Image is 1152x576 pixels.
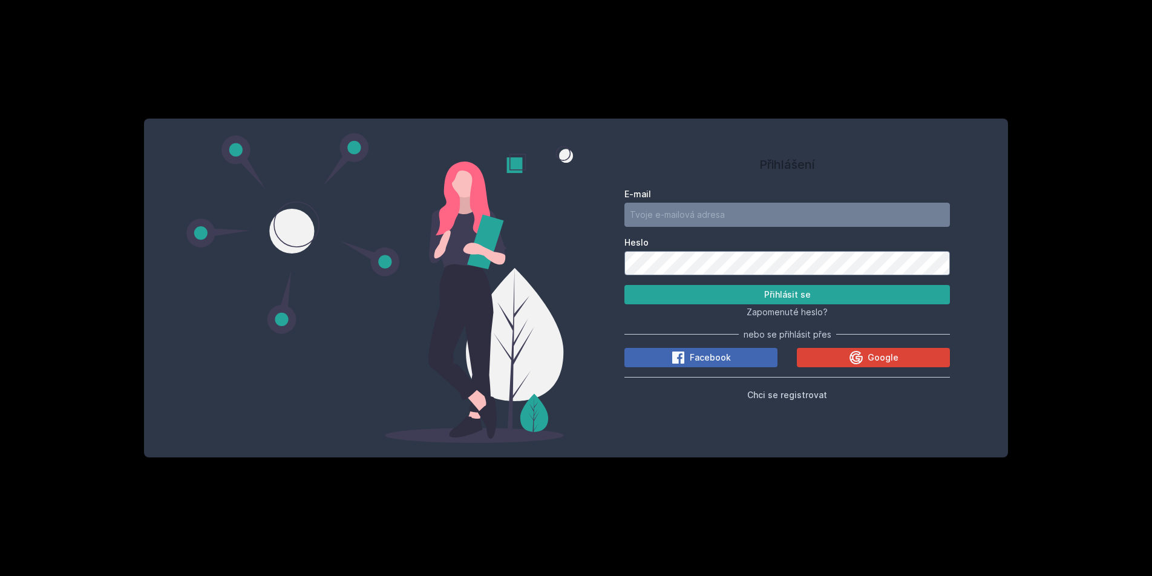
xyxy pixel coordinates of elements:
[624,203,950,227] input: Tvoje e-mailová adresa
[747,387,827,402] button: Chci se registrovat
[624,237,950,249] label: Heslo
[797,348,950,367] button: Google
[624,188,950,200] label: E-mail
[624,155,950,174] h1: Přihlášení
[744,329,831,341] span: nebo se přihlásit přes
[690,352,731,364] span: Facebook
[624,285,950,304] button: Přihlásit se
[747,307,828,317] span: Zapomenuté heslo?
[747,390,827,400] span: Chci se registrovat
[868,352,898,364] span: Google
[624,348,777,367] button: Facebook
